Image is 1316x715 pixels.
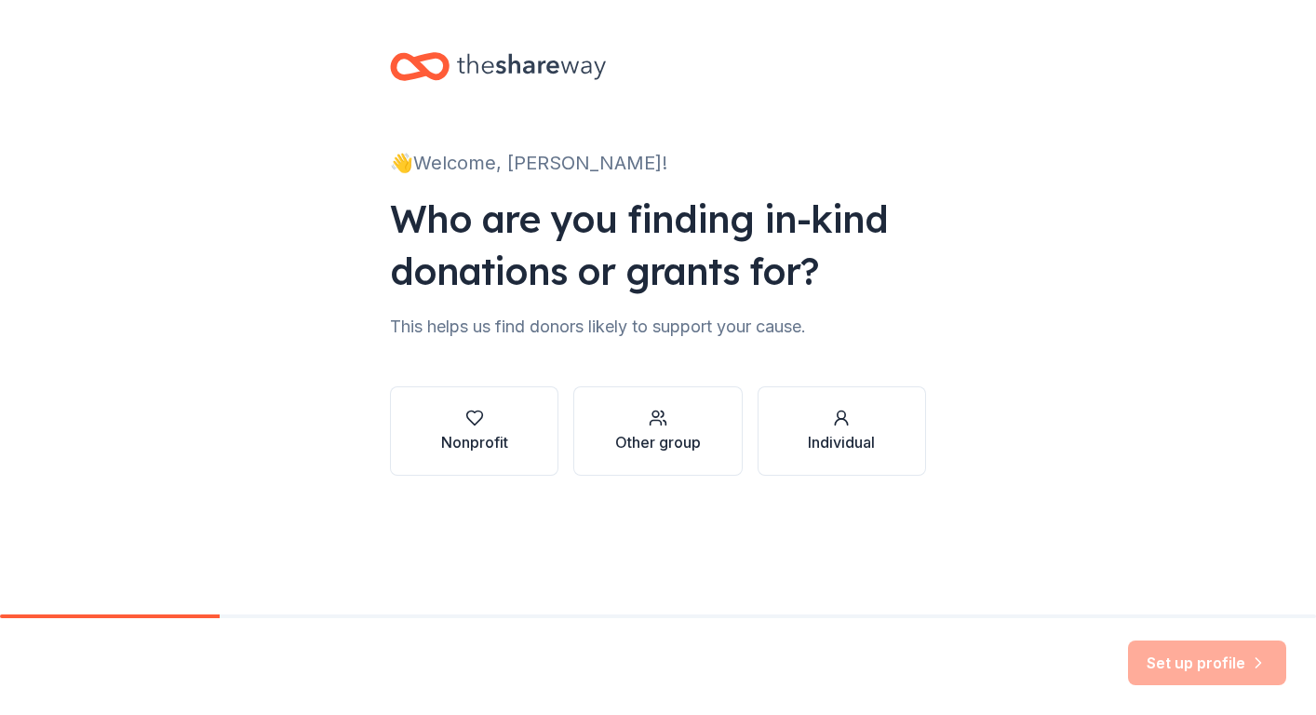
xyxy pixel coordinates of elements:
button: Other group [573,386,742,476]
div: 👋 Welcome, [PERSON_NAME]! [390,148,926,178]
div: Individual [808,431,875,453]
div: Who are you finding in-kind donations or grants for? [390,193,926,297]
div: Other group [615,431,701,453]
div: This helps us find donors likely to support your cause. [390,312,926,342]
div: Nonprofit [441,431,508,453]
button: Nonprofit [390,386,558,476]
button: Individual [758,386,926,476]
